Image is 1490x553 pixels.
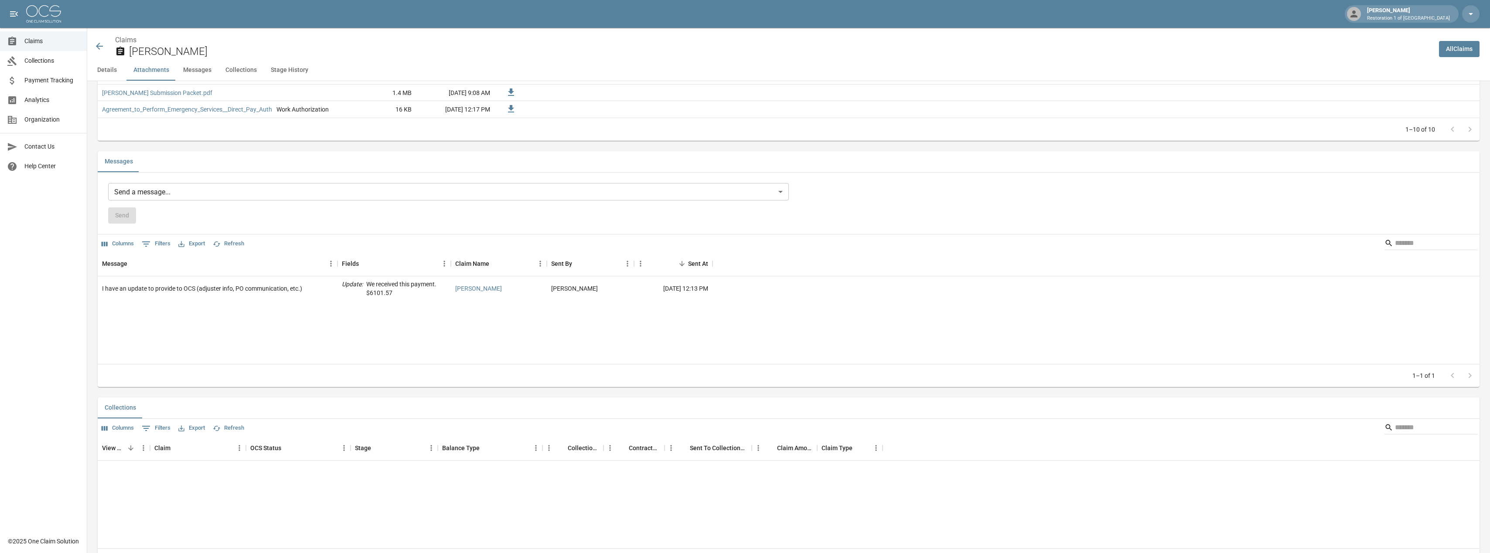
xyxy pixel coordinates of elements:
[342,280,363,297] p: Update :
[777,436,813,460] div: Claim Amount
[688,251,708,276] div: Sent At
[1412,371,1435,380] p: 1–1 of 1
[604,436,665,460] div: Contractor Amount
[98,397,1480,418] div: related-list tabs
[338,251,451,276] div: Fields
[665,436,752,460] div: Sent To Collections Date
[621,257,634,270] button: Menu
[529,441,542,455] button: Menu
[24,56,80,65] span: Collections
[455,284,502,293] a: [PERSON_NAME]
[24,37,80,46] span: Claims
[154,436,170,460] div: Claim
[98,397,143,418] button: Collections
[276,105,329,114] div: Work Authorization
[822,436,852,460] div: Claim Type
[98,151,1480,172] div: related-list tabs
[338,441,351,455] button: Menu
[678,442,690,454] button: Sort
[1405,125,1435,134] p: 1–10 of 10
[416,101,494,118] div: [DATE] 12:17 PM
[665,441,678,455] button: Menu
[551,284,598,293] div: Amanda Murry
[629,436,660,460] div: Contractor Amount
[115,36,136,44] a: Claims
[26,5,61,23] img: ocs-logo-white-transparent.png
[8,537,79,546] div: © 2025 One Claim Solution
[102,88,212,97] a: [PERSON_NAME] Submission Packet.pdf
[24,142,80,151] span: Contact Us
[342,251,359,276] div: Fields
[170,442,183,454] button: Sort
[24,95,80,105] span: Analytics
[218,60,264,81] button: Collections
[150,436,246,460] div: Claim
[98,436,150,460] div: View Collection
[102,284,302,293] div: I have an update to provide to OCS (adjuster info, PO communication, etc.)
[5,5,23,23] button: open drawer
[233,441,246,455] button: Menu
[366,280,447,297] p: We received this payment. $6101.57
[264,60,315,81] button: Stage History
[98,251,338,276] div: Message
[547,251,634,276] div: Sent By
[102,105,468,114] a: Agreement_to_Perform_Emergency_Services__Direct_Pay_Authorization___Assignment_of_Benefits_-_4317...
[634,251,713,276] div: Sent At
[604,441,617,455] button: Menu
[102,251,127,276] div: Message
[1364,6,1453,22] div: [PERSON_NAME]
[542,436,604,460] div: Collections Fee
[1439,41,1480,57] a: AllClaims
[416,85,494,101] div: [DATE] 9:08 AM
[125,442,137,454] button: Sort
[211,237,246,251] button: Refresh
[451,251,547,276] div: Claim Name
[24,76,80,85] span: Payment Tracking
[98,151,140,172] button: Messages
[246,436,351,460] div: OCS Status
[425,441,438,455] button: Menu
[211,421,246,435] button: Refresh
[568,436,599,460] div: Collections Fee
[690,436,747,460] div: Sent To Collections Date
[676,258,688,270] button: Sort
[127,258,140,270] button: Sort
[250,436,281,460] div: OCS Status
[115,35,1432,45] nav: breadcrumb
[176,421,207,435] button: Export
[542,441,556,455] button: Menu
[534,257,547,270] button: Menu
[442,436,480,460] div: Balance Type
[455,251,489,276] div: Claim Name
[108,183,789,200] div: Send a message...
[489,258,501,270] button: Sort
[752,436,817,460] div: Claim Amount
[24,115,80,124] span: Organization
[351,85,416,101] div: 1.4 MB
[438,436,542,460] div: Balance Type
[176,60,218,81] button: Messages
[1384,236,1478,252] div: Search
[140,421,173,435] button: Show filters
[1384,421,1478,436] div: Search
[359,258,371,270] button: Sort
[129,45,1432,58] h2: [PERSON_NAME]
[87,60,126,81] button: Details
[324,257,338,270] button: Menu
[480,442,492,454] button: Sort
[355,436,371,460] div: Stage
[87,60,1490,81] div: anchor tabs
[617,442,629,454] button: Sort
[99,421,136,435] button: Select columns
[556,442,568,454] button: Sort
[351,436,438,460] div: Stage
[102,436,125,460] div: View Collection
[634,257,647,270] button: Menu
[438,257,451,270] button: Menu
[281,442,293,454] button: Sort
[551,251,572,276] div: Sent By
[99,237,136,251] button: Select columns
[852,442,865,454] button: Sort
[765,442,777,454] button: Sort
[176,237,207,251] button: Export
